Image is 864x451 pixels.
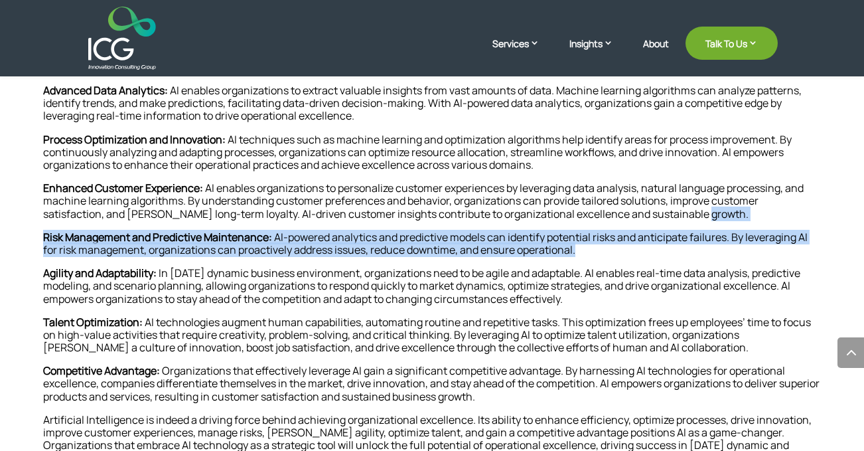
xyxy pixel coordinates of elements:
[43,134,821,183] p: AI techniques such as machine learning and optimization algorithms help identify areas for proces...
[43,231,821,267] p: AI-powered analytics and predictive models can identify potential risks and anticipate failures. ...
[43,363,160,378] strong: Competitive Advantage:
[43,84,821,134] p: AI enables organizations to extract valuable insights from vast amounts of data. Machine learning...
[569,37,626,70] a: Insights
[43,316,821,365] p: AI technologies augment human capabilities, automating routine and repetitive tasks. This optimiz...
[643,39,669,70] a: About
[685,27,778,60] a: Talk To Us
[43,132,226,147] strong: Process Optimization and Innovation:
[43,365,821,414] p: Organizations that effectively leverage AI gain a significant competitive advantage. By harnessin...
[636,308,864,451] iframe: Chat Widget
[88,7,155,70] img: ICG
[43,315,143,329] strong: Talent Optimization:
[43,230,272,244] strong: Risk Management and Predictive Maintenance:
[43,266,157,280] strong: Agility and Adaptability:
[43,267,821,316] p: In [DATE] dynamic business environment, organizations need to be agile and adaptable. AI enables ...
[43,182,821,231] p: AI enables organizations to personalize customer experiences by leveraging data analysis, natural...
[43,83,168,98] strong: Advanced Data Analytics:
[492,37,553,70] a: Services
[43,181,203,195] strong: Enhanced Customer Experience:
